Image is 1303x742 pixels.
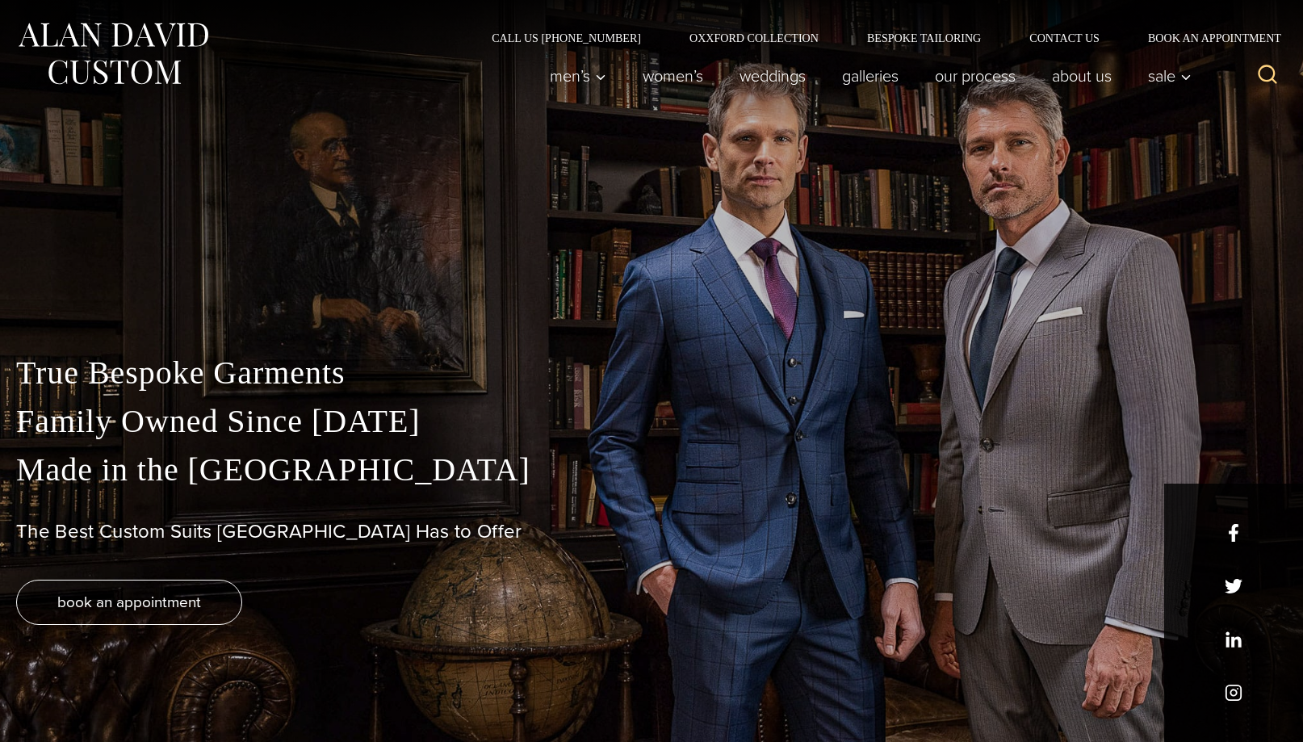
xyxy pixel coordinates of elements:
a: Oxxford Collection [665,32,843,44]
a: Our Process [917,60,1034,92]
p: True Bespoke Garments Family Owned Since [DATE] Made in the [GEOGRAPHIC_DATA] [16,349,1287,494]
button: View Search Form [1248,57,1287,95]
h1: The Best Custom Suits [GEOGRAPHIC_DATA] Has to Offer [16,520,1287,543]
a: Call Us [PHONE_NUMBER] [467,32,665,44]
span: Sale [1148,68,1192,84]
a: Galleries [824,60,917,92]
nav: Primary Navigation [532,60,1200,92]
a: Bespoke Tailoring [843,32,1005,44]
a: Contact Us [1005,32,1124,44]
nav: Secondary Navigation [467,32,1287,44]
a: About Us [1034,60,1130,92]
a: Book an Appointment [1124,32,1287,44]
a: weddings [722,60,824,92]
a: book an appointment [16,580,242,625]
a: Women’s [625,60,722,92]
span: book an appointment [57,590,201,614]
img: Alan David Custom [16,18,210,90]
span: Men’s [550,68,606,84]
